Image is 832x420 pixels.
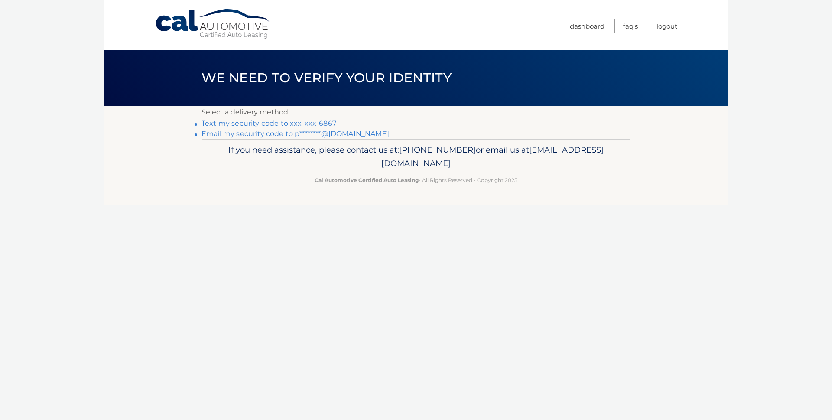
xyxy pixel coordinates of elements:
[207,176,625,185] p: - All Rights Reserved - Copyright 2025
[201,119,336,127] a: Text my security code to xxx-xxx-6867
[201,70,452,86] span: We need to verify your identity
[207,143,625,171] p: If you need assistance, please contact us at: or email us at
[315,177,419,183] strong: Cal Automotive Certified Auto Leasing
[201,106,630,118] p: Select a delivery method:
[570,19,604,33] a: Dashboard
[623,19,638,33] a: FAQ's
[656,19,677,33] a: Logout
[155,9,272,39] a: Cal Automotive
[201,130,389,138] a: Email my security code to p********@[DOMAIN_NAME]
[399,145,476,155] span: [PHONE_NUMBER]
